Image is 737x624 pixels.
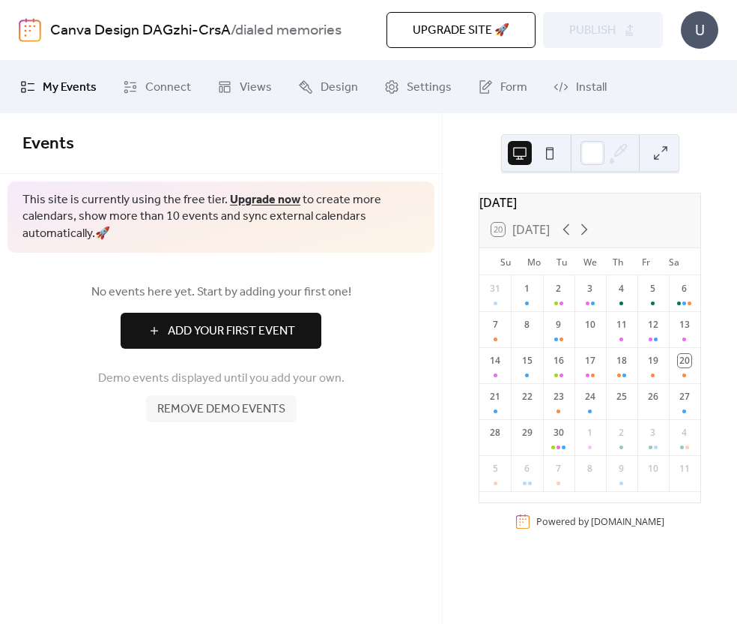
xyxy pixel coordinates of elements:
button: Remove demo events [146,395,297,422]
div: 11 [615,318,628,331]
span: My Events [43,79,97,97]
img: logo [19,18,41,42]
div: 4 [615,282,628,295]
b: dialed memories [235,16,342,45]
div: 8 [583,462,597,475]
div: We [576,248,604,275]
div: 27 [678,390,691,403]
div: 2 [552,282,565,295]
div: 5 [646,282,660,295]
div: Fr [632,248,661,275]
div: 9 [552,318,565,331]
div: Su [491,248,520,275]
div: 10 [583,318,597,331]
a: Settings [373,67,463,107]
button: Add Your First Event [121,313,321,349]
div: 28 [488,426,502,439]
div: 5 [488,462,502,475]
div: 24 [583,390,597,403]
div: 1 [521,282,534,295]
span: Settings [407,79,452,97]
div: Sa [660,248,688,275]
a: Form [467,67,539,107]
span: Add Your First Event [168,322,295,340]
div: 9 [615,462,628,475]
b: / [231,16,235,45]
div: 20 [678,354,691,367]
button: Upgrade site 🚀 [386,12,536,48]
div: 14 [488,354,502,367]
span: Install [576,79,607,97]
span: Views [240,79,272,97]
div: U [681,11,718,49]
span: Events [22,127,74,160]
div: 19 [646,354,660,367]
div: 11 [678,462,691,475]
div: 15 [521,354,534,367]
span: This site is currently using the free tier. to create more calendars, show more than 10 events an... [22,192,419,242]
div: 13 [678,318,691,331]
a: Design [287,67,369,107]
div: 6 [678,282,691,295]
div: 7 [488,318,502,331]
a: Add Your First Event [22,313,419,349]
div: 1 [583,426,597,439]
div: 21 [488,390,502,403]
span: No events here yet. Start by adding your first one! [22,283,419,301]
span: Connect [145,79,191,97]
div: 23 [552,390,565,403]
div: 29 [521,426,534,439]
a: Upgrade now [230,188,300,211]
div: 3 [646,426,660,439]
div: 7 [552,462,565,475]
div: Mo [520,248,548,275]
div: [DATE] [479,193,700,211]
span: Design [321,79,358,97]
span: Remove demo events [157,400,285,418]
a: Connect [112,67,202,107]
div: 12 [646,318,660,331]
a: Views [206,67,283,107]
div: Th [604,248,632,275]
div: 17 [583,354,597,367]
div: 16 [552,354,565,367]
a: [DOMAIN_NAME] [591,515,664,528]
div: 8 [521,318,534,331]
div: Tu [548,248,576,275]
div: 25 [615,390,628,403]
div: 6 [521,462,534,475]
span: Upgrade site 🚀 [413,22,509,40]
div: 10 [646,462,660,475]
a: My Events [9,67,108,107]
span: Demo events displayed until you add your own. [98,370,345,388]
div: 26 [646,390,660,403]
div: 31 [488,282,502,295]
div: 2 [615,426,628,439]
a: Install [542,67,618,107]
span: Form [500,79,527,97]
div: Powered by [536,515,664,528]
div: 22 [521,390,534,403]
div: 4 [678,426,691,439]
div: 3 [583,282,597,295]
div: 30 [552,426,565,439]
div: 18 [615,354,628,367]
a: Canva Design DAGzhi-CrsA [50,16,231,45]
